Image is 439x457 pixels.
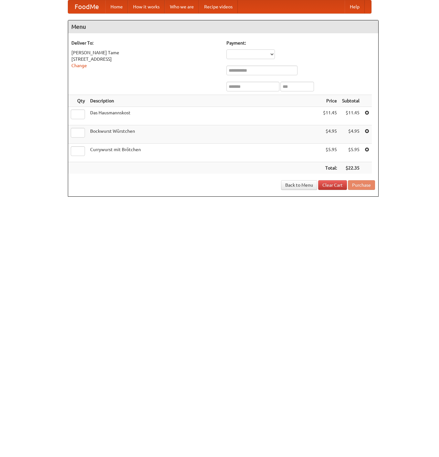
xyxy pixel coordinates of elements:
[71,63,87,68] a: Change
[199,0,238,13] a: Recipe videos
[340,162,362,174] th: $22.35
[71,40,220,46] h5: Deliver To:
[71,49,220,56] div: [PERSON_NAME] Tame
[68,0,105,13] a: FoodMe
[88,144,320,162] td: Currywurst mit Brötchen
[165,0,199,13] a: Who we are
[281,180,317,190] a: Back to Menu
[340,144,362,162] td: $5.95
[105,0,128,13] a: Home
[88,95,320,107] th: Description
[320,162,340,174] th: Total:
[320,144,340,162] td: $5.95
[71,56,220,62] div: [STREET_ADDRESS]
[320,125,340,144] td: $4.95
[88,125,320,144] td: Bockwurst Würstchen
[348,180,375,190] button: Purchase
[320,95,340,107] th: Price
[68,95,88,107] th: Qty
[68,20,378,33] h4: Menu
[128,0,165,13] a: How it works
[340,95,362,107] th: Subtotal
[226,40,375,46] h5: Payment:
[340,107,362,125] td: $11.45
[320,107,340,125] td: $11.45
[340,125,362,144] td: $4.95
[88,107,320,125] td: Das Hausmannskost
[345,0,365,13] a: Help
[318,180,347,190] a: Clear Cart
